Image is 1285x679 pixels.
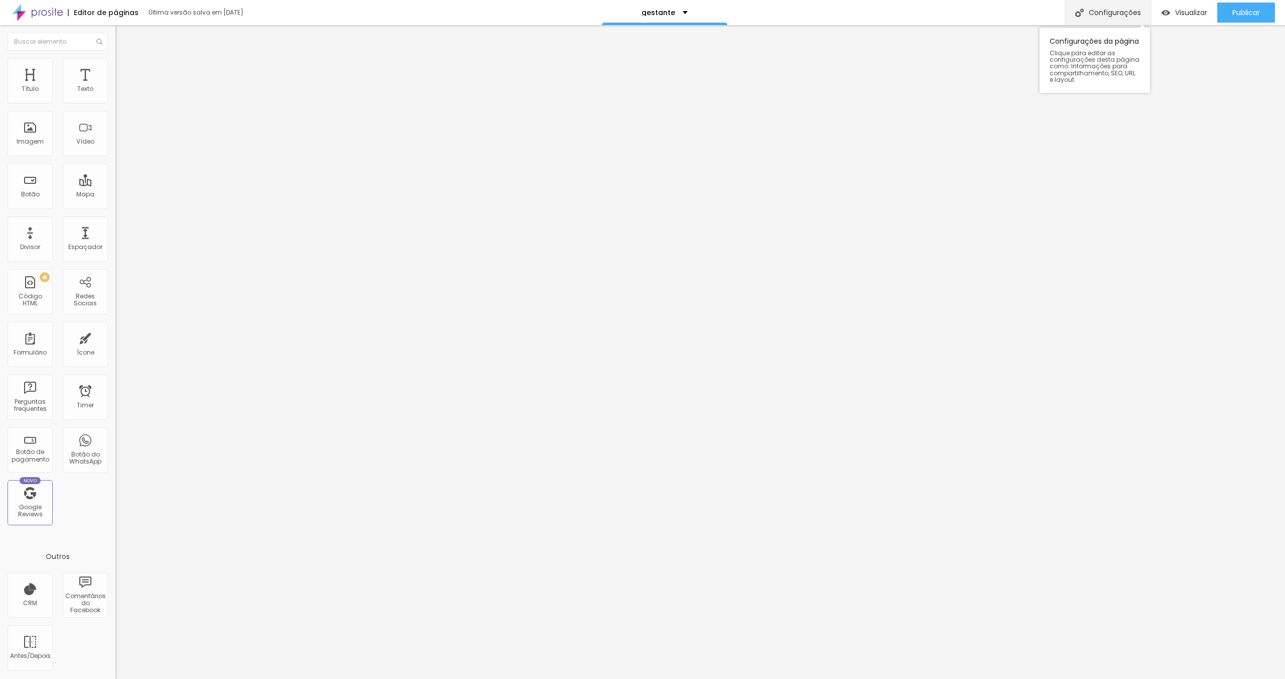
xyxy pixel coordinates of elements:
p: gestante [641,9,675,16]
span: Clique para editar as configurações desta página como: Informações para compartilhamento, SEO, UR... [1050,50,1140,83]
div: Divisor [20,244,40,251]
div: Timer [77,402,94,409]
div: Espaçador [68,244,102,251]
div: Botão [21,191,40,198]
iframe: Editor [115,25,1285,679]
div: Botão de pagamento [10,448,50,463]
div: Mapa [76,191,94,198]
div: Imagem [17,138,44,145]
span: Visualizar [1175,9,1207,17]
div: Redes Sociais [65,293,105,307]
div: Ícone [77,349,94,356]
div: Texto [77,85,93,92]
img: view-1.svg [1162,9,1170,17]
div: Vídeo [76,138,94,145]
div: Comentários do Facebook [65,593,105,614]
div: Configurações da página [1040,28,1150,93]
div: CRM [23,600,37,607]
button: Visualizar [1151,3,1217,23]
div: Título [22,85,39,92]
div: Código HTML [10,293,50,307]
div: Formulário [14,349,47,356]
button: Publicar [1217,3,1275,23]
span: Publicar [1232,9,1260,17]
div: Novo [20,477,41,484]
div: Botão do WhatsApp [65,451,105,466]
img: Icone [1075,9,1084,17]
img: Icone [96,39,102,45]
div: Google Reviews [10,504,50,518]
div: Antes/Depois [10,652,50,659]
div: Última versão salva em [DATE] [149,10,264,16]
input: Buscar elemento [8,33,108,51]
div: Editor de páginas [68,9,139,16]
div: Perguntas frequentes [10,398,50,413]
